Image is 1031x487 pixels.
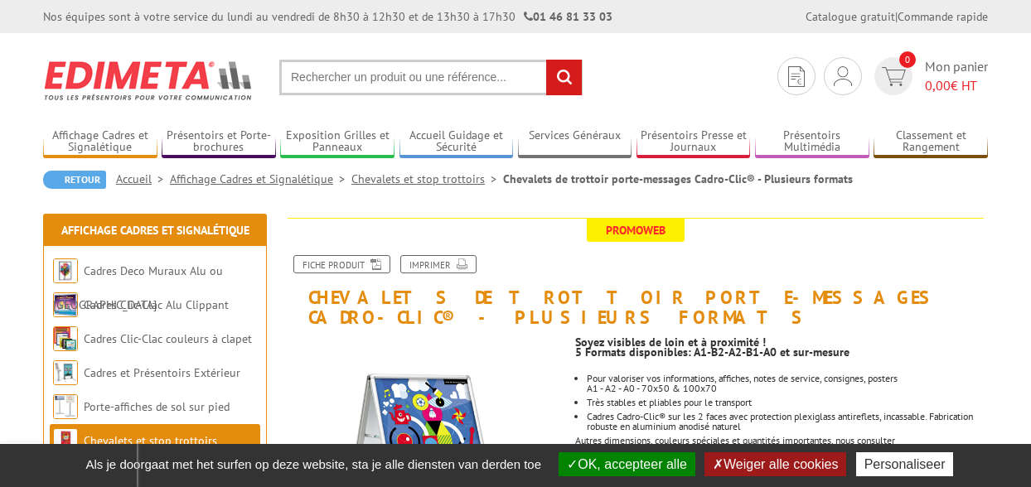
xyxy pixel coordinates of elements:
img: Cadres et Présentoirs Extérieur [53,360,78,385]
li: Chevalets de trottoir porte-messages Cadro-Clic® - Plusieurs formats [503,171,853,187]
button: Weiger alle cookies [704,452,846,476]
span: 0,00 [925,77,951,94]
a: Présentoirs Presse et Journaux [637,128,751,156]
span: € HT [925,76,988,95]
a: Affichage Cadres et Signalétique [61,223,249,238]
span: Mon panier [925,57,988,95]
a: Affichage Cadres et Signalétique [43,128,157,156]
a: Accueil Guidage et Sécurité [399,128,514,156]
a: Chevalets et stop trottoirs [84,433,217,448]
img: Cadres Deco Muraux Alu ou Bois [53,258,78,283]
p: A1 - A2 - A0 - 70x50 & 100x70 [587,383,988,393]
div: | [806,8,988,25]
a: Accueil [116,171,170,186]
p: Soyez visibles de loin et à proximité ! [575,337,988,347]
a: Présentoirs et Porte-brochures [162,128,276,156]
li: Très stables et pliables pour le transport [587,398,988,407]
a: Cadres Clic-Clac couleurs à clapet [84,331,252,346]
span: 0 [899,51,916,68]
a: Cadres et Présentoirs Extérieur [84,365,240,380]
a: Cadres Clic-Clac Alu Clippant [84,297,229,312]
a: Chevalets et stop trottoirs [351,171,503,186]
input: rechercher [546,60,582,95]
img: Porte-affiches de sol sur pied [53,394,78,419]
a: Commande rapide [898,9,988,24]
img: devis rapide [834,66,852,86]
a: Imprimer [400,255,477,273]
a: Porte-affiches de sol sur pied [84,399,230,414]
a: Catalogue gratuit [806,9,895,24]
span: Als je doorgaat met het surfen op deze website, sta je alle diensten van derden toe [78,457,550,471]
input: Rechercher un produit ou une référence... [279,60,583,95]
a: Cadres Deco Muraux Alu ou [GEOGRAPHIC_DATA] [53,263,223,312]
a: Classement et Rangement [874,128,988,156]
button: Personaliseer (modaal venster) [856,452,954,476]
img: devis rapide [882,67,906,86]
a: Exposition Grilles et Panneaux [280,128,394,156]
img: devis rapide [788,66,805,87]
img: Chevalets et stop trottoirs [53,428,78,453]
a: Fiche produit [293,255,390,273]
a: devis rapide 0 Mon panier 0,00€ HT [870,57,988,95]
img: Cadres Clic-Clac couleurs à clapet [53,326,78,351]
a: Services Généraux [518,128,632,156]
a: Présentoirs Multimédia [755,128,869,156]
img: Edimeta [43,50,254,111]
li: Cadres Cadro-Clic® sur les 2 faces avec protection plexiglass antireflets, incassable. Fabricatio... [587,412,988,432]
p: 5 Formats disponibles: A1-B2-A2-B1-A0 et sur-mesure [575,347,988,357]
a: Affichage Cadres et Signalétique [170,171,351,186]
p: Pour valoriser vos informations, affiches, notes de service, consignes, posters [587,374,988,383]
div: Nos équipes sont à votre service du lundi au vendredi de 8h30 à 12h30 et de 13h30 à 17h30 [43,8,612,25]
span: Promoweb [587,219,685,242]
button: OK, accepteer alle [559,452,695,476]
strong: 01 46 81 33 03 [524,9,612,24]
a: Retour [43,171,106,189]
